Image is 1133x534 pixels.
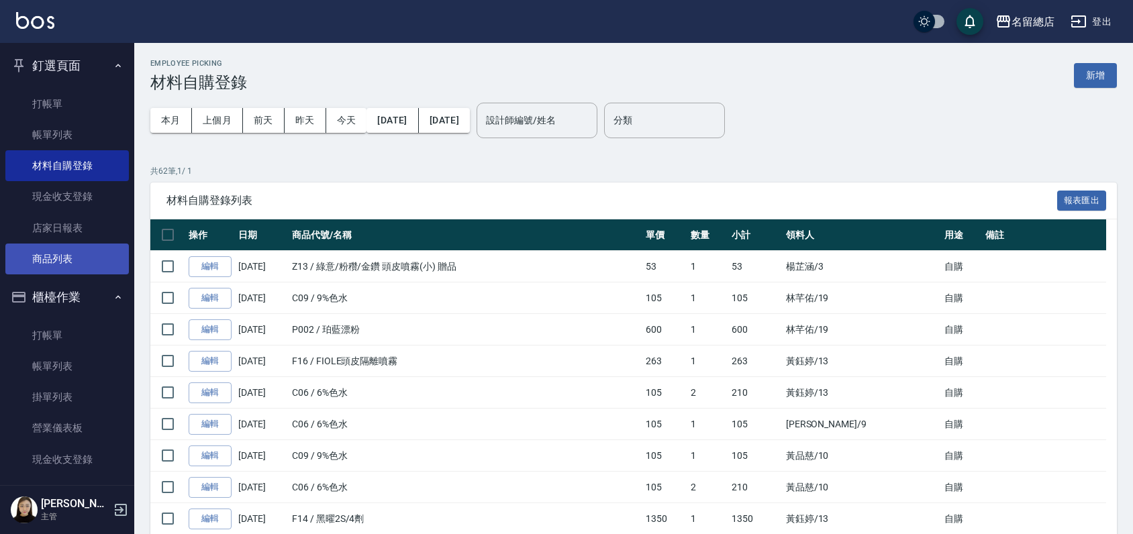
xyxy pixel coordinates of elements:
[150,165,1117,177] p: 共 62 筆, 1 / 1
[5,89,129,119] a: 打帳單
[1057,193,1107,206] a: 報表匯出
[41,497,109,511] h5: [PERSON_NAME]
[728,219,782,251] th: 小計
[687,440,728,472] td: 1
[1065,9,1117,34] button: 登出
[642,377,688,409] td: 105
[941,251,982,282] td: 自購
[687,282,728,314] td: 1
[235,472,289,503] td: [DATE]
[192,108,243,133] button: 上個月
[5,150,129,181] a: 材料自購登錄
[1012,13,1054,30] div: 名留總店
[642,472,688,503] td: 105
[235,345,289,377] td: [DATE]
[150,108,192,133] button: 本月
[243,108,285,133] button: 前天
[235,282,289,314] td: [DATE]
[235,219,289,251] th: 日期
[5,48,129,83] button: 釘選頁面
[687,377,728,409] td: 2
[687,345,728,377] td: 1
[783,219,941,251] th: 領料人
[189,414,232,435] a: 編輯
[783,377,941,409] td: 黃鈺婷 /13
[5,280,129,315] button: 櫃檯作業
[189,256,232,277] a: 編輯
[189,509,232,529] a: 編輯
[5,351,129,382] a: 帳單列表
[5,213,129,244] a: 店家日報表
[642,251,688,282] td: 53
[5,413,129,443] a: 營業儀表板
[189,477,232,498] a: 編輯
[941,440,982,472] td: 自購
[687,472,728,503] td: 2
[419,108,470,133] button: [DATE]
[189,351,232,372] a: 編輯
[285,108,326,133] button: 昨天
[235,409,289,440] td: [DATE]
[5,119,129,150] a: 帳單列表
[941,282,982,314] td: 自購
[289,282,642,314] td: C09 / 9%色水
[783,251,941,282] td: 楊芷涵 /3
[1057,191,1107,211] button: 報表匯出
[326,108,367,133] button: 今天
[16,12,54,29] img: Logo
[11,496,38,523] img: Person
[783,440,941,472] td: 黃品慈 /10
[189,319,232,340] a: 編輯
[783,409,941,440] td: [PERSON_NAME] /9
[235,440,289,472] td: [DATE]
[642,219,688,251] th: 單價
[289,251,642,282] td: Z13 / 綠意/粉穳/金鑽 頭皮噴霧(小) 贈品
[642,409,688,440] td: 105
[289,377,642,409] td: C06 / 6%色水
[5,320,129,351] a: 打帳單
[982,219,1106,251] th: 備註
[5,475,129,506] a: 高階收支登錄
[990,8,1060,36] button: 名留總店
[366,108,418,133] button: [DATE]
[687,314,728,345] td: 1
[728,409,782,440] td: 105
[728,440,782,472] td: 105
[783,282,941,314] td: 林芊佑 /19
[941,314,982,345] td: 自購
[289,345,642,377] td: F16 / FIOLE頭皮隔離噴霧
[783,345,941,377] td: 黃鈺婷 /13
[235,377,289,409] td: [DATE]
[941,472,982,503] td: 自購
[941,219,982,251] th: 用途
[189,288,232,309] a: 編輯
[289,219,642,251] th: 商品代號/名稱
[289,314,642,345] td: P002 / 珀藍漂粉
[5,181,129,212] a: 現金收支登錄
[5,444,129,475] a: 現金收支登錄
[189,382,232,403] a: 編輯
[642,345,688,377] td: 263
[235,314,289,345] td: [DATE]
[642,440,688,472] td: 105
[728,345,782,377] td: 263
[642,314,688,345] td: 600
[956,8,983,35] button: save
[728,472,782,503] td: 210
[41,511,109,523] p: 主管
[185,219,235,251] th: 操作
[289,409,642,440] td: C06 / 6%色水
[783,472,941,503] td: 黃品慈 /10
[728,377,782,409] td: 210
[150,59,247,68] h2: Employee Picking
[166,194,1057,207] span: 材料自購登錄列表
[289,440,642,472] td: C09 / 9%色水
[235,251,289,282] td: [DATE]
[728,314,782,345] td: 600
[642,282,688,314] td: 105
[5,244,129,274] a: 商品列表
[941,409,982,440] td: 自購
[687,409,728,440] td: 1
[687,219,728,251] th: 數量
[189,445,232,466] a: 編輯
